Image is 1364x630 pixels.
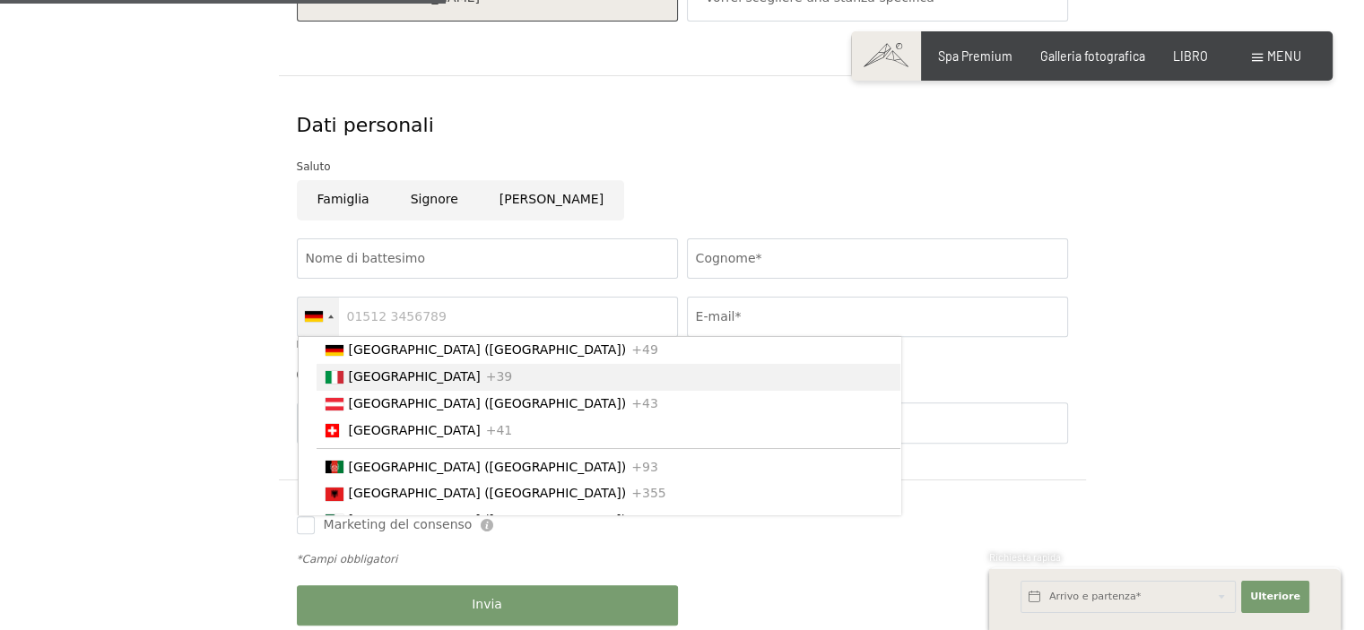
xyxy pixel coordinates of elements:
[297,297,678,337] input: 01512 3456789
[349,423,481,437] font: [GEOGRAPHIC_DATA]
[631,342,658,357] font: +49
[297,160,331,173] font: Saluto
[349,513,627,528] font: [GEOGRAPHIC_DATA] ([GEOGRAPHIC_DATA]‎)
[938,48,1012,64] a: Spa Premium
[298,298,339,336] div: Germania (Germania): +49
[486,423,513,437] font: +41
[1267,48,1301,64] font: menu
[297,553,398,565] font: *Campi obbligatori
[297,114,434,136] font: Dati personali
[631,396,658,410] font: +43
[1241,581,1309,613] button: Ulteriore
[631,513,665,528] font: +213
[1250,591,1300,602] font: Ulteriore
[349,460,627,474] font: [GEOGRAPHIC_DATA] ([GEOGRAPHIC_DATA]‎)
[349,487,627,501] font: [GEOGRAPHIC_DATA] ([GEOGRAPHIC_DATA])
[349,396,627,410] font: [GEOGRAPHIC_DATA] ([GEOGRAPHIC_DATA])
[989,551,1061,563] font: Richiesta rapida
[298,336,901,515] ul: Elenco dei paesi
[472,597,502,611] font: Invia
[486,369,513,384] font: +39
[324,517,473,531] font: Marketing del consenso
[297,585,678,626] button: Invia
[1173,48,1208,64] a: LIBRO
[631,460,658,474] font: +93
[1040,48,1145,64] a: Galleria fotografica
[349,342,627,357] font: [GEOGRAPHIC_DATA] ([GEOGRAPHIC_DATA])
[349,369,481,384] font: [GEOGRAPHIC_DATA]
[631,487,665,501] font: +355
[297,338,399,348] font: per qualsiasi domanda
